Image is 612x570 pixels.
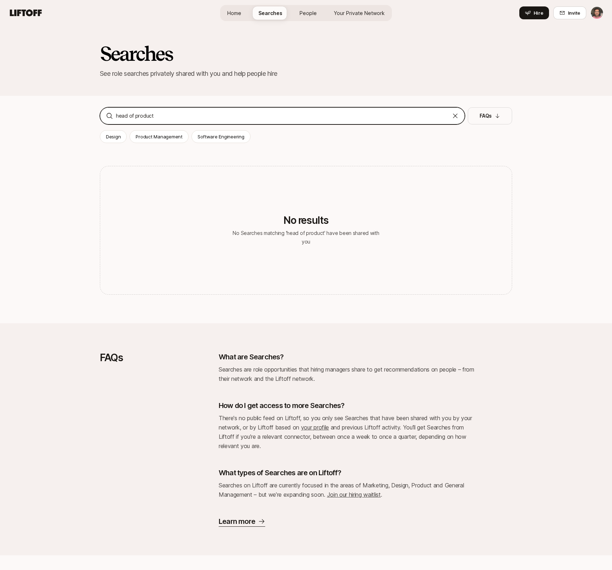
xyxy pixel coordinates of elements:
[328,6,390,20] a: Your Private Network
[591,7,603,19] img: Glenn Garriock
[219,401,344,411] p: How do I get access to more Searches?
[258,9,282,17] span: Searches
[198,133,244,140] p: Software Engineering
[300,9,317,17] span: People
[219,365,476,383] p: Searches are role opportunities that hiring managers share to get recommendations on people – fro...
[468,107,512,124] button: FAQs
[100,69,512,79] p: See role searches privately shared with you and help people hire
[519,6,549,19] button: Hire
[253,6,288,20] a: Searches
[231,215,381,226] p: No results
[301,424,329,431] a: your profile
[219,413,476,451] p: There's no public feed on Liftoff, so you only see Searches that have been shared with you by you...
[219,516,265,527] a: Learn more
[219,468,341,478] p: What types of Searches are on Liftoff?
[219,352,284,362] p: What are Searches?
[227,9,241,17] span: Home
[534,9,543,16] span: Hire
[100,43,512,64] h2: Searches
[553,6,586,19] button: Invite
[294,6,322,20] a: People
[327,491,381,498] a: Join our hiring waitlist
[100,352,123,527] p: FAQs
[219,516,255,526] p: Learn more
[591,6,603,19] button: Glenn Garriock
[106,133,121,140] p: Design
[334,9,385,17] span: Your Private Network
[116,112,449,120] input: Search...
[222,6,247,20] a: Home
[136,133,182,140] p: Product Management
[219,482,464,498] span: Searches on Liftoff are currently focused in the areas of Marketing, Design, Product and General ...
[568,9,580,16] span: Invite
[480,112,492,120] p: FAQs
[231,229,381,246] p: No Searches matching 'head of product' have been shared with you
